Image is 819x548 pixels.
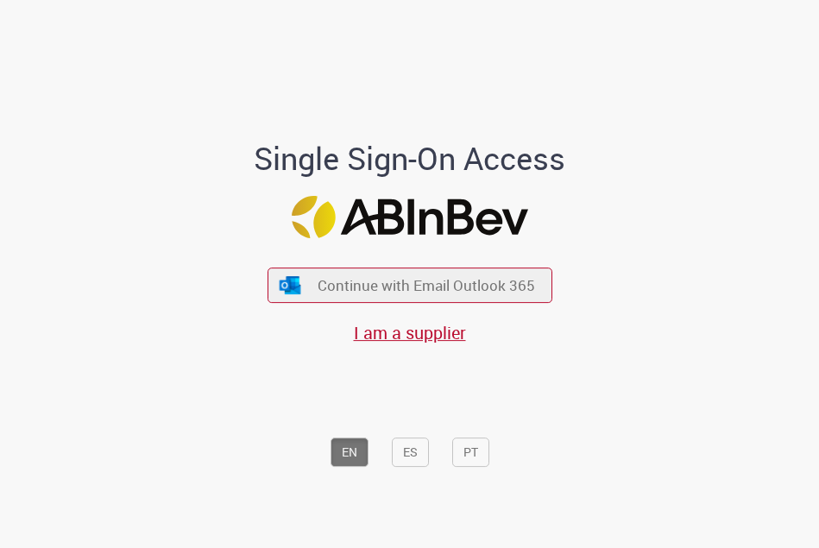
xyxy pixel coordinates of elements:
img: ícone Azure/Microsoft 360 [278,276,302,294]
a: I am a supplier [354,322,466,345]
button: ícone Azure/Microsoft 360 Continue with Email Outlook 365 [268,268,552,303]
button: PT [452,438,489,467]
span: Continue with Email Outlook 365 [318,275,535,295]
img: Logo ABInBev [292,197,528,239]
button: EN [331,438,369,467]
h1: Single Sign-On Access [99,142,721,176]
button: ES [392,438,429,467]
